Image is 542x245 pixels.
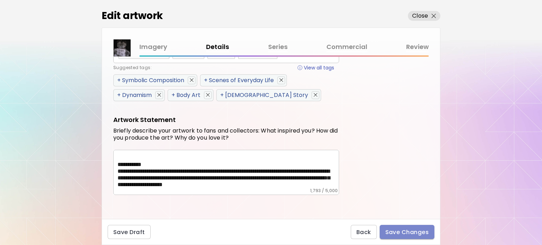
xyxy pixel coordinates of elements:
[204,76,274,85] div: + Scenes of Everyday Life
[220,91,224,99] span: +
[268,42,288,52] a: Series
[314,93,318,97] img: delete
[312,91,319,99] button: delete
[171,91,200,99] div: + Body Art
[139,42,167,52] a: Imagery
[108,225,151,239] button: Save Draft
[113,127,339,141] h6: Briefly describe your artwork to fans and collectors: What inspired you? How did you produce the ...
[310,188,338,194] h6: 1,793 / 5,000
[117,91,121,99] span: +
[220,91,308,99] div: + [DEMOGRAPHIC_DATA] Story
[385,228,429,236] span: Save Changes
[356,228,371,236] span: Back
[190,78,194,82] img: delete
[279,78,283,82] img: delete
[206,93,210,97] img: delete
[155,91,163,99] button: delete
[326,42,367,52] a: Commercial
[380,225,435,239] button: Save Changes
[171,91,175,99] span: +
[117,76,121,84] span: +
[157,93,161,97] img: delete
[406,42,429,52] a: Review
[114,39,131,56] img: thumbnail
[351,225,377,239] button: Back
[117,91,152,99] div: + Dynamism
[204,76,207,84] span: +
[204,91,212,99] button: delete
[113,228,145,236] span: Save Draft
[297,64,334,72] button: ⓘ View all tags
[113,64,334,72] div: Suggested tags:
[117,76,184,85] div: + Symbolic Composition
[277,76,285,84] button: delete
[188,76,195,84] button: delete
[113,115,176,124] h5: Artwork Statement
